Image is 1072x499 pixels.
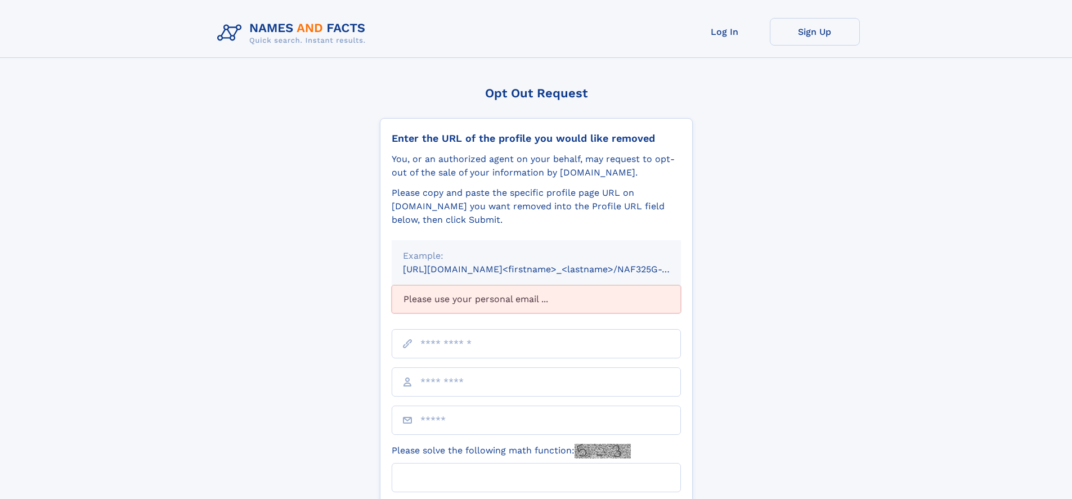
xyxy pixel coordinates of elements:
label: Please solve the following math function: [392,444,631,458]
div: Opt Out Request [380,86,693,100]
div: Please copy and paste the specific profile page URL on [DOMAIN_NAME] you want removed into the Pr... [392,186,681,227]
div: You, or an authorized agent on your behalf, may request to opt-out of the sale of your informatio... [392,152,681,179]
div: Enter the URL of the profile you would like removed [392,132,681,145]
img: Logo Names and Facts [213,18,375,48]
small: [URL][DOMAIN_NAME]<firstname>_<lastname>/NAF325G-xxxxxxxx [403,264,702,275]
div: Example: [403,249,670,263]
div: Please use your personal email ... [392,285,681,313]
a: Sign Up [770,18,860,46]
a: Log In [680,18,770,46]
